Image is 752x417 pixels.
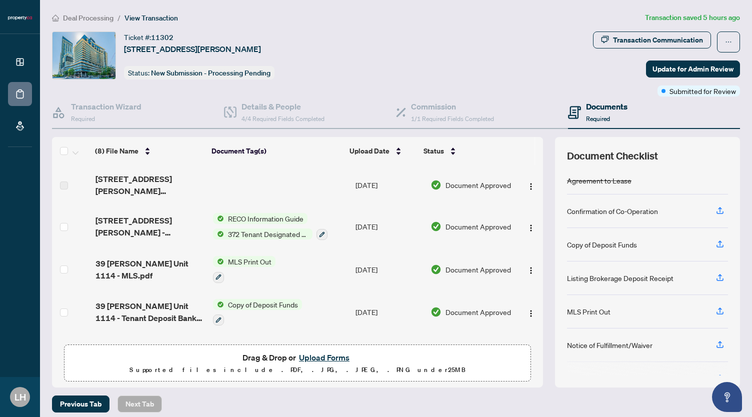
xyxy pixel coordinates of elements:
span: 372 Tenant Designated Representation Agreement with Company Schedule A [224,228,312,239]
span: Status [423,145,444,156]
h4: Documents [586,100,627,112]
th: Status [419,137,509,165]
span: Document Approved [445,306,511,317]
button: Previous Tab [52,395,109,412]
span: Document Checklist [567,149,658,163]
span: Drag & Drop or [242,351,352,364]
article: Transaction saved 5 hours ago [645,12,740,23]
span: [STREET_ADDRESS][PERSON_NAME][PERSON_NAME]pdf [95,173,205,197]
span: Drag & Drop orUpload FormsSupported files include .PDF, .JPG, .JPEG, .PNG under25MB [64,345,530,382]
td: [DATE] [351,165,426,205]
button: Upload Forms [296,351,352,364]
img: Status Icon [213,213,224,224]
span: Document Approved [445,264,511,275]
button: Logo [523,261,539,277]
img: Document Status [430,179,441,190]
button: Logo [523,304,539,320]
span: [STREET_ADDRESS][PERSON_NAME] [124,43,261,55]
span: View Transaction [124,13,178,22]
span: Upload Date [349,145,389,156]
div: Agreement to Lease [567,175,631,186]
span: Required [71,115,95,122]
button: Logo [523,177,539,193]
button: Transaction Communication [593,31,711,48]
button: Status IconRECO Information GuideStatus Icon372 Tenant Designated Representation Agreement with C... [213,213,327,240]
button: Logo [523,218,539,234]
button: Next Tab [117,395,162,412]
span: LH [14,390,26,404]
span: Document Approved [445,179,511,190]
button: Update for Admin Review [646,60,740,77]
span: 1/1 Required Fields Completed [411,115,494,122]
td: [DATE] [351,248,426,291]
span: Document Approved [445,221,511,232]
h4: Transaction Wizard [71,100,141,112]
li: / [117,12,120,23]
img: Logo [527,266,535,274]
h4: Commission [411,100,494,112]
div: Status: [124,66,274,79]
span: [STREET_ADDRESS][PERSON_NAME] - Representation Agreement.pdf [95,214,205,238]
span: 4/4 Required Fields Completed [241,115,324,122]
img: Document Status [430,221,441,232]
th: Upload Date [345,137,419,165]
img: Logo [527,224,535,232]
div: Confirmation of Co-Operation [567,205,658,216]
span: home [52,14,59,21]
img: Status Icon [213,228,224,239]
img: Status Icon [213,256,224,267]
img: Status Icon [213,299,224,310]
img: Document Status [430,264,441,275]
div: Copy of Deposit Funds [567,239,637,250]
td: [DATE] [351,205,426,248]
td: [DATE] [351,333,426,376]
span: Required [586,115,610,122]
span: New Submission - Processing Pending [151,68,270,77]
span: Submitted for Review [669,85,736,96]
span: (8) File Name [95,145,138,156]
span: 11302 [151,33,173,42]
div: Notice of Fulfillment/Waiver [567,339,652,350]
span: Previous Tab [60,396,101,412]
div: Transaction Communication [613,32,703,48]
span: Deal Processing [63,13,113,22]
span: Update for Admin Review [652,61,733,77]
span: RECO Information Guide [224,213,307,224]
span: MLS Print Out [224,256,275,267]
p: Supported files include .PDF, .JPG, .JPEG, .PNG under 25 MB [70,364,524,376]
th: (8) File Name [91,137,207,165]
span: ellipsis [725,38,732,45]
img: logo [8,15,32,21]
div: MLS Print Out [567,306,610,317]
img: Document Status [430,306,441,317]
button: Status IconCopy of Deposit Funds [213,299,302,326]
div: Listing Brokerage Deposit Receipt [567,272,673,283]
button: Open asap [712,382,742,412]
button: Status IconMLS Print Out [213,256,275,283]
img: IMG-W12368892_1.jpg [52,32,115,79]
span: 39 [PERSON_NAME] Unit 1114 - Tenant Deposit Bank Draft.jpg [95,300,205,324]
img: Logo [527,182,535,190]
th: Document Tag(s) [207,137,346,165]
td: [DATE] [351,291,426,334]
span: Copy of Deposit Funds [224,299,302,310]
img: Logo [527,309,535,317]
span: 39 [PERSON_NAME] Unit 1114 - MLS.pdf [95,257,205,281]
div: Ticket #: [124,31,173,43]
h4: Details & People [241,100,324,112]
